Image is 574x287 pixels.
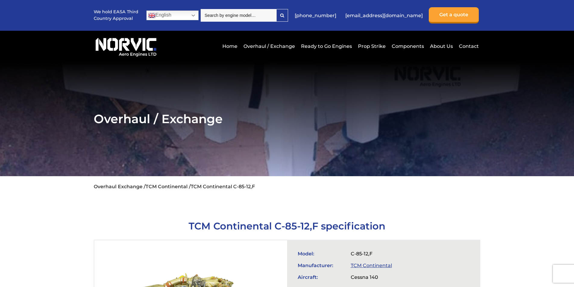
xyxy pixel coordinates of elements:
[300,39,353,54] a: Ready to Go Engines
[295,260,348,271] td: Manufacturer:
[221,39,239,54] a: Home
[428,39,454,54] a: About Us
[348,271,445,283] td: Cessna 140
[295,248,348,260] td: Model:
[390,39,425,54] a: Components
[429,7,479,23] a: Get a quote
[148,12,155,19] img: en
[146,184,191,189] a: TCM Continental /
[94,111,480,126] h2: Overhaul / Exchange
[351,263,392,268] a: TCM Continental
[242,39,296,54] a: Overhaul / Exchange
[146,11,199,20] a: English
[94,184,146,189] a: Overhaul Exchange /
[94,9,139,22] p: We hold EASA Third Country Approval
[191,184,255,189] li: TCM Continental C-85-12,F
[342,8,426,23] a: [EMAIL_ADDRESS][DOMAIN_NAME]
[94,35,158,57] img: Norvic Aero Engines logo
[94,220,480,232] h1: TCM Continental C-85-12,F specification
[295,271,348,283] td: Aircraft:
[201,9,276,22] input: Search by engine model…
[457,39,479,54] a: Contact
[292,8,339,23] a: [PHONE_NUMBER]
[348,248,445,260] td: C-85-12,F
[356,39,387,54] a: Prop Strike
